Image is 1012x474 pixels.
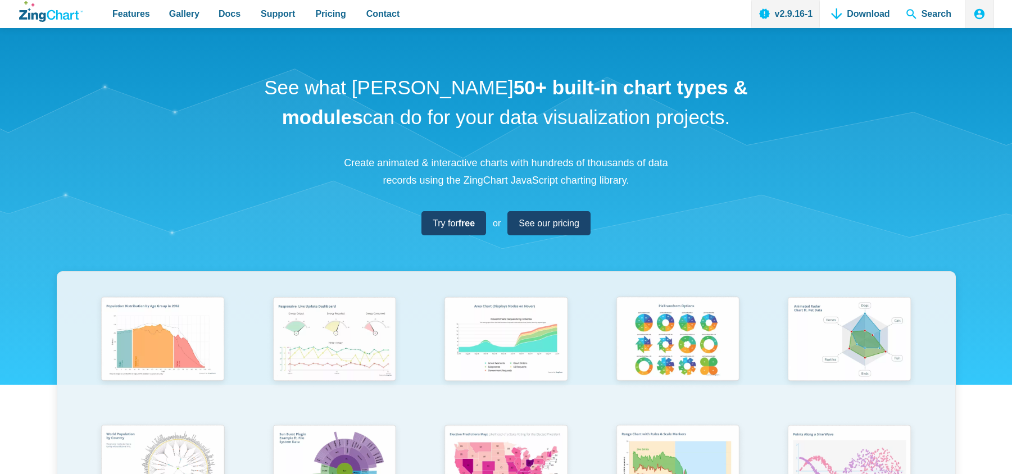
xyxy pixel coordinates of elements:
strong: 50+ built-in chart types & modules [282,76,748,128]
h1: See what [PERSON_NAME] can do for your data visualization projects. [253,73,759,132]
a: Animated Radar Chart ft. Pet Data [764,291,936,419]
strong: free [459,218,475,228]
span: Features [112,6,150,21]
span: Support [261,6,295,21]
a: Try forfree [421,211,486,235]
img: Animated Radar Chart ft. Pet Data [780,291,918,389]
img: Area Chart (Displays Nodes on Hover) [437,291,574,389]
a: Responsive Live Update Dashboard [248,291,420,419]
a: See our pricing [507,211,591,235]
img: Pie Transform Options [609,291,746,389]
span: Try for [433,216,475,231]
a: ZingChart Logo. Click to return to the homepage [19,1,83,22]
span: Contact [366,6,400,21]
span: Pricing [315,6,346,21]
a: Population Distribution by Age Group in 2052 [77,291,249,419]
img: Responsive Live Update Dashboard [266,291,403,389]
a: Area Chart (Displays Nodes on Hover) [420,291,592,419]
span: See our pricing [519,216,579,231]
span: Docs [219,6,240,21]
img: Population Distribution by Age Group in 2052 [94,291,231,389]
span: or [493,216,501,231]
span: Gallery [169,6,199,21]
a: Pie Transform Options [592,291,764,419]
p: Create animated & interactive charts with hundreds of thousands of data records using the ZingCha... [338,154,675,189]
